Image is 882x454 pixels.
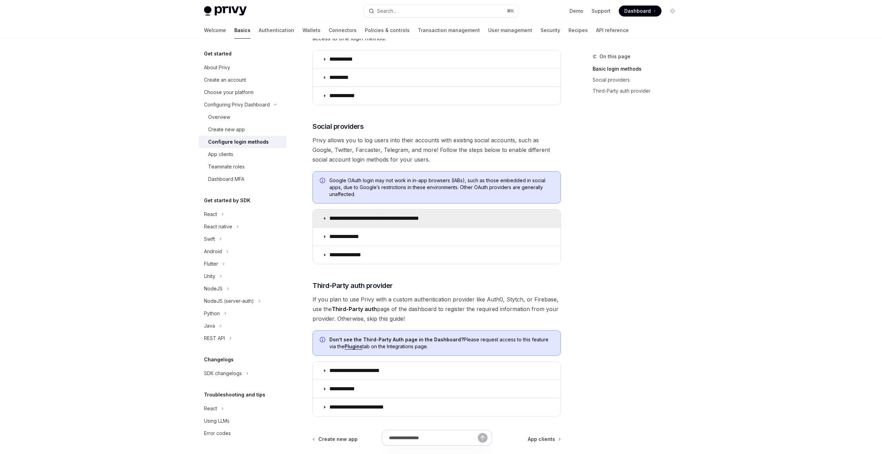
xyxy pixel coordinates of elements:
button: NodeJS [198,282,287,295]
div: Unity [204,272,215,280]
a: Wallets [302,22,320,39]
div: React [204,210,217,218]
div: Flutter [204,260,218,268]
div: Using LLMs [204,417,229,425]
div: Teammate roles [208,163,245,171]
div: NodeJS [204,285,223,293]
a: Support [592,8,611,14]
button: Unity [198,270,287,282]
div: Python [204,309,220,318]
button: SDK changelogs [198,367,287,380]
button: Configuring Privy Dashboard [198,99,287,111]
a: Authentication [259,22,294,39]
img: light logo [204,6,247,16]
a: Welcome [204,22,226,39]
span: Privy allows you to log users into their accounts with existing social accounts, such as Google, ... [312,135,561,164]
a: API reference [596,22,629,39]
a: Third-Party auth provider [593,85,684,96]
h5: Changelogs [204,355,234,364]
a: Overview [198,111,287,123]
div: Java [204,322,215,330]
a: Create new app [198,123,287,136]
div: React [204,404,217,413]
a: Social providers [593,74,684,85]
div: SDK changelogs [204,369,242,378]
div: React native [204,223,232,231]
a: Security [541,22,560,39]
span: Dashboard [624,8,651,14]
a: Demo [570,8,583,14]
div: Create new app [208,125,245,134]
span: Please request access to this feature via the tab on the Integrations page. [329,336,554,350]
button: NodeJS (server-auth) [198,295,287,307]
strong: Don’t see the Third-Party Auth page in the Dashboard? [329,337,464,342]
div: Configure login methods [208,138,269,146]
a: Connectors [329,22,357,39]
div: About Privy [204,63,230,72]
div: Overview [208,113,230,121]
a: Transaction management [418,22,480,39]
a: App clients [198,148,287,161]
div: Error codes [204,429,231,437]
a: Dashboard [619,6,661,17]
a: Create an account [198,74,287,86]
span: Social providers [312,122,363,131]
div: Choose your platform [204,88,254,96]
div: Swift [204,235,215,243]
div: Search... [377,7,396,15]
a: Error codes [198,427,287,440]
button: React native [198,220,287,233]
div: REST API [204,334,225,342]
a: User management [488,22,532,39]
div: Dashboard MFA [208,175,244,183]
a: Dashboard MFA [198,173,287,185]
button: Search...⌘K [364,5,518,17]
a: Basic login methods [593,63,684,74]
button: Android [198,245,287,258]
span: Third-Party auth provider [312,281,393,290]
button: React [198,208,287,220]
h5: Troubleshooting and tips [204,391,265,399]
div: Create an account [204,76,246,84]
span: On this page [599,52,630,61]
a: Basics [234,22,250,39]
a: Configure login methods [198,136,287,148]
a: About Privy [198,61,287,74]
button: Toggle dark mode [667,6,678,17]
span: ⌘ K [507,8,514,14]
button: Send message [478,433,488,443]
button: Java [198,320,287,332]
a: Teammate roles [198,161,287,173]
a: Recipes [568,22,588,39]
div: Configuring Privy Dashboard [204,101,270,109]
a: Plugins [345,343,362,350]
div: Android [204,247,222,256]
button: Flutter [198,258,287,270]
div: NodeJS (server-auth) [204,297,254,305]
button: React [198,402,287,415]
button: Python [198,307,287,320]
h5: Get started [204,50,232,58]
span: Google OAuth login may not work in in-app browsers (IABs), such as those embedded in social apps,... [329,177,554,198]
button: REST API [198,332,287,344]
a: Using LLMs [198,415,287,427]
a: Choose your platform [198,86,287,99]
a: Policies & controls [365,22,410,39]
div: App clients [208,150,233,158]
button: Swift [198,233,287,245]
span: If you plan to use Privy with a custom authentication provider like Auth0, Stytch, or Firebase, u... [312,295,561,323]
h5: Get started by SDK [204,196,250,205]
svg: Info [320,178,327,185]
input: Ask a question... [389,430,478,445]
svg: Info [320,337,327,344]
strong: Third-Party auth [332,306,377,312]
